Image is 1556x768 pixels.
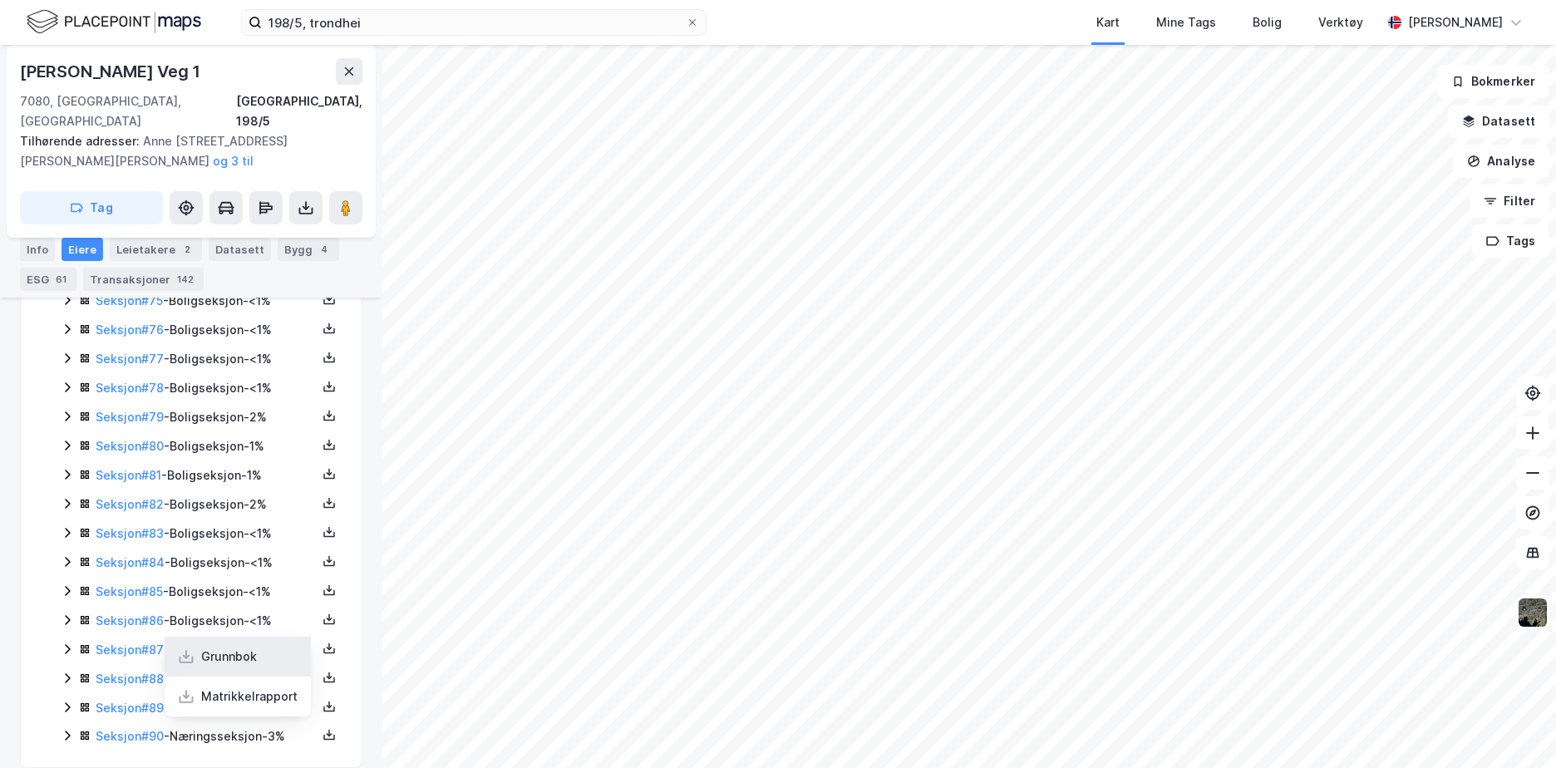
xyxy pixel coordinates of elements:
div: [PERSON_NAME] Veg 1 [20,58,204,85]
div: - Boligseksjon - <1% [96,611,317,631]
img: 9k= [1517,597,1549,628]
div: Verktøy [1318,12,1363,32]
div: - Boligseksjon - 2% [96,495,317,514]
div: Leietakere [110,238,202,261]
div: 61 [52,271,70,288]
div: Matrikkelrapport [201,687,298,706]
div: Mine Tags [1156,12,1216,32]
div: Kart [1096,12,1120,32]
div: - Boligseksjon - 2% [96,669,317,689]
a: Seksjon#89 [96,701,164,715]
div: [PERSON_NAME] [1408,12,1503,32]
div: - Boligseksjon - <1% [96,640,317,660]
div: 7080, [GEOGRAPHIC_DATA], [GEOGRAPHIC_DATA] [20,91,236,131]
div: Bygg [278,238,339,261]
div: 4 [316,241,332,258]
span: Tilhørende adresser: [20,134,143,148]
a: Seksjon#81 [96,468,161,482]
div: Transaksjoner [83,268,204,291]
button: Bokmerker [1437,65,1549,98]
div: 142 [174,271,197,288]
div: - Boligseksjon - <1% [96,349,317,369]
div: Eiere [62,238,103,261]
button: Datasett [1448,105,1549,138]
a: Seksjon#78 [96,381,164,395]
a: Seksjon#79 [96,410,164,424]
a: Seksjon#86 [96,613,164,628]
div: ESG [20,268,76,291]
div: - Boligseksjon - <1% [96,524,317,544]
div: Info [20,238,55,261]
a: Seksjon#87 [96,642,164,657]
div: - Boligseksjon - <1% [96,378,317,398]
input: Søk på adresse, matrikkel, gårdeiere, leietakere eller personer [262,10,686,35]
a: Seksjon#82 [96,497,164,511]
iframe: Chat Widget [1473,688,1556,768]
div: Kontrollprogram for chat [1473,688,1556,768]
div: - Boligseksjon - 1% [96,436,317,456]
a: Seksjon#76 [96,322,164,337]
img: logo.f888ab2527a4732fd821a326f86c7f29.svg [27,7,201,37]
a: Seksjon#75 [96,293,163,308]
div: - Boligseksjon - 2% [96,407,317,427]
div: Bolig [1253,12,1282,32]
div: Datasett [209,238,271,261]
div: - Boligseksjon - 1% [96,465,317,485]
button: Filter [1470,185,1549,218]
a: Seksjon#85 [96,584,163,598]
a: Seksjon#80 [96,439,164,453]
div: - Boligseksjon - <1% [96,291,317,311]
a: Seksjon#83 [96,526,164,540]
div: [GEOGRAPHIC_DATA], 198/5 [236,91,362,131]
div: - Boligseksjon - <1% [96,582,317,602]
div: - Næringsseksjon - 3% [96,726,317,746]
div: Anne [STREET_ADDRESS][PERSON_NAME][PERSON_NAME] [20,131,349,171]
div: - Næringsseksjon - 1% [96,698,317,718]
a: Seksjon#84 [96,555,165,569]
div: 2 [179,241,195,258]
button: Tag [20,191,163,224]
button: Tags [1472,224,1549,258]
div: Grunnbok [201,647,257,667]
a: Seksjon#77 [96,352,164,366]
a: Seksjon#88 [96,672,164,686]
div: - Boligseksjon - <1% [96,553,317,573]
button: Analyse [1453,145,1549,178]
div: - Boligseksjon - <1% [96,320,317,340]
a: Seksjon#90 [96,729,164,743]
